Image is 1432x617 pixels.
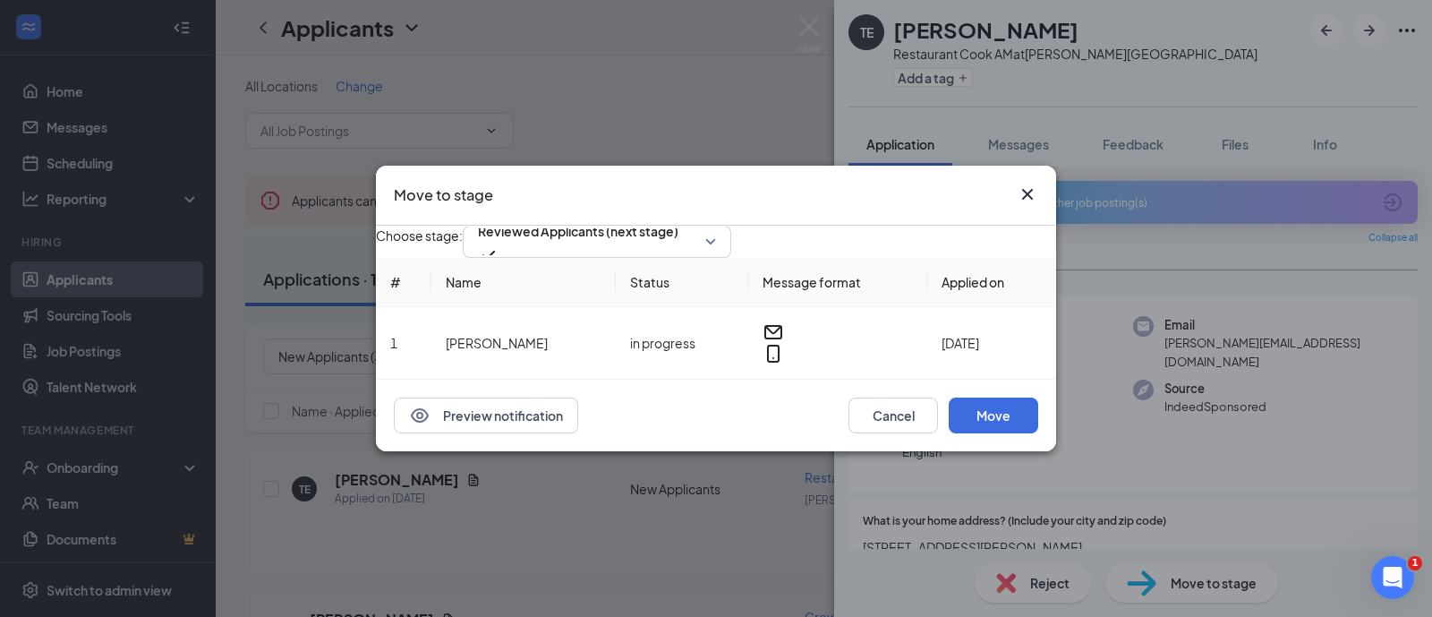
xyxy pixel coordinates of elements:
[376,226,463,258] span: Choose stage:
[616,307,748,380] td: in progress
[409,405,430,426] svg: Eye
[1017,184,1038,205] button: Close
[1408,556,1422,570] span: 1
[848,398,938,433] button: Cancel
[763,343,784,364] svg: MobileSms
[390,335,397,351] span: 1
[376,258,431,307] th: #
[431,258,616,307] th: Name
[949,398,1038,433] button: Move
[431,307,616,380] td: [PERSON_NAME]
[748,258,927,307] th: Message format
[394,184,493,207] h3: Move to stage
[616,258,748,307] th: Status
[394,398,578,433] button: EyePreview notification
[478,218,678,244] span: Reviewed Applicants (next stage)
[1371,556,1414,599] iframe: Intercom live chat
[478,244,499,266] svg: Checkmark
[927,307,1056,380] td: [DATE]
[1017,184,1038,205] svg: Cross
[927,258,1056,307] th: Applied on
[763,321,784,343] svg: Email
